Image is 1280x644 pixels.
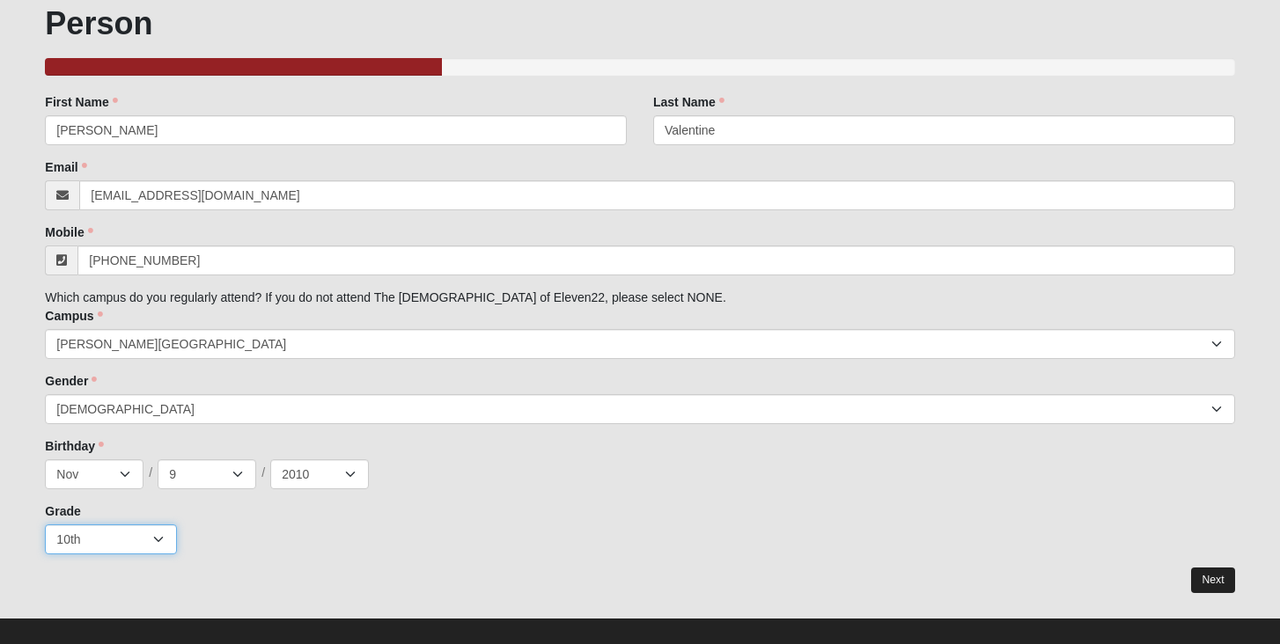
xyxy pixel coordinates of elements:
[261,464,265,483] span: /
[1191,567,1234,593] a: Next
[45,158,86,176] label: Email
[45,437,104,455] label: Birthday
[653,93,725,111] label: Last Name
[45,502,80,520] label: Grade
[45,223,92,241] label: Mobile
[149,464,152,483] span: /
[45,93,1234,554] div: Which campus do you regularly attend? If you do not attend The [DEMOGRAPHIC_DATA] of Eleven22, pl...
[45,372,97,390] label: Gender
[45,307,102,325] label: Campus
[45,93,117,111] label: First Name
[45,4,1234,42] h1: Person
